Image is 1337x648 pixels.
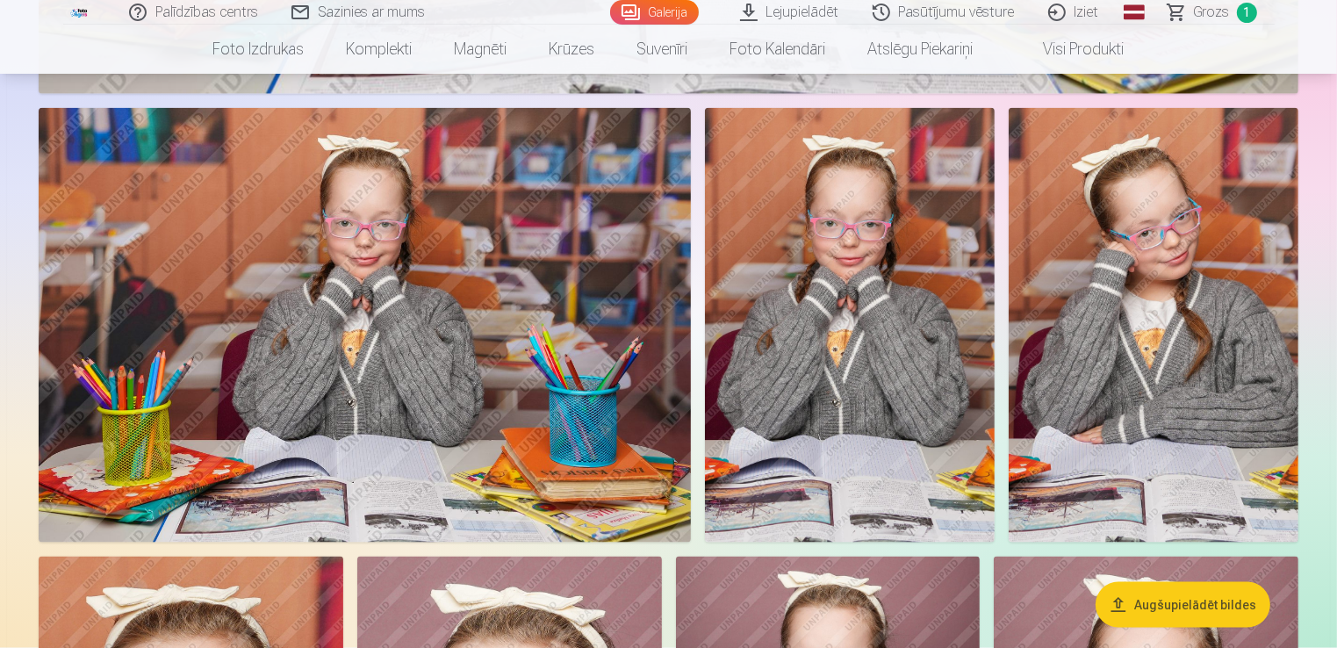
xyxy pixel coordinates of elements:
[1194,2,1230,23] span: Grozs
[616,25,709,74] a: Suvenīri
[847,25,995,74] a: Atslēgu piekariņi
[434,25,528,74] a: Magnēti
[70,7,90,18] img: /fa4
[326,25,434,74] a: Komplekti
[995,25,1146,74] a: Visi produkti
[1237,3,1257,23] span: 1
[709,25,847,74] a: Foto kalendāri
[528,25,616,74] a: Krūzes
[192,25,326,74] a: Foto izdrukas
[1096,581,1270,627] button: Augšupielādēt bildes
